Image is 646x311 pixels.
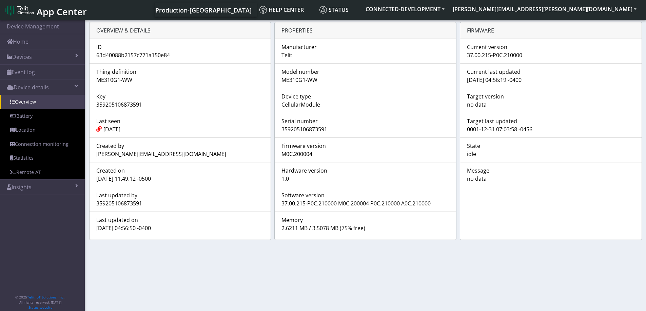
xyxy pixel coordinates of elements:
[276,175,454,183] div: 1.0
[91,216,269,224] div: Last updated on
[91,191,269,199] div: Last updated by
[5,5,34,16] img: logo-telit-cinterion-gw-new.png
[462,76,640,84] div: [DATE] 04:56:19 -0400
[90,22,271,39] div: OVERVIEW & DETAILS
[28,305,53,310] a: Status website
[275,22,456,39] div: Properties
[15,295,65,300] p: © 2025 .
[91,199,269,207] div: 359205106873591
[276,166,454,175] div: Hardware version
[319,6,349,14] span: Status
[460,22,642,39] div: FIRMWARE
[91,76,269,84] div: ME310G1-WW
[257,3,317,17] a: Help center
[462,43,640,51] div: Current version
[276,68,454,76] div: Model number
[276,51,454,59] div: Telit
[361,3,449,15] button: CONNECTED-DEVELOPMENT
[276,191,454,199] div: Software version
[462,142,640,150] div: State
[276,76,454,84] div: ME310G1-WW
[91,142,269,150] div: Created by
[91,150,269,158] div: [PERSON_NAME][EMAIL_ADDRESS][DOMAIN_NAME]
[276,43,454,51] div: Manufacturer
[5,3,86,17] a: App Center
[276,125,454,133] div: 359205106873591
[462,101,640,109] div: no data
[91,92,269,101] div: Key
[462,117,640,125] div: Target last updated
[449,3,641,15] button: [PERSON_NAME][EMAIL_ADDRESS][PERSON_NAME][DOMAIN_NAME]
[276,224,454,232] div: 2.6211 MB / 3.5078 MB (75% free)
[259,6,267,14] img: knowledge.svg
[276,199,454,207] div: 37.00.215-P0C.210000 M0C.200004 P0C.210000 A0C.210000
[91,166,269,175] div: Created on
[91,101,269,109] div: 359205106873591
[276,216,454,224] div: Memory
[276,101,454,109] div: CellularModule
[155,6,252,14] span: Production-[GEOGRAPHIC_DATA]
[259,6,304,14] span: Help center
[462,175,640,183] div: no data
[15,300,65,305] p: All rights reserved. [DATE]
[462,68,640,76] div: Current last updated
[155,3,251,17] a: Your current platform instance
[319,6,327,14] img: status.svg
[103,125,120,133] span: [DATE]
[462,125,640,133] div: 0001-12-31 07:03:58 -0456
[91,175,269,183] div: [DATE] 11:49:12 -0500
[317,3,361,17] a: Status
[462,92,640,101] div: Target version
[91,224,269,232] div: [DATE] 04:56:50 -0400
[276,142,454,150] div: Firmware version
[462,51,640,59] div: 37.00.215-P0C.210000
[276,117,454,125] div: Serial number
[91,68,269,76] div: Thing definition
[276,150,454,158] div: M0C.200004
[462,166,640,175] div: Message
[276,92,454,101] div: Device type
[91,117,269,125] div: Last seen
[462,150,640,158] div: idle
[27,295,64,299] a: Telit IoT Solutions, Inc.
[91,51,269,59] div: 63d40088b2157c771a150e84
[91,43,269,51] div: ID
[37,5,87,18] span: App Center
